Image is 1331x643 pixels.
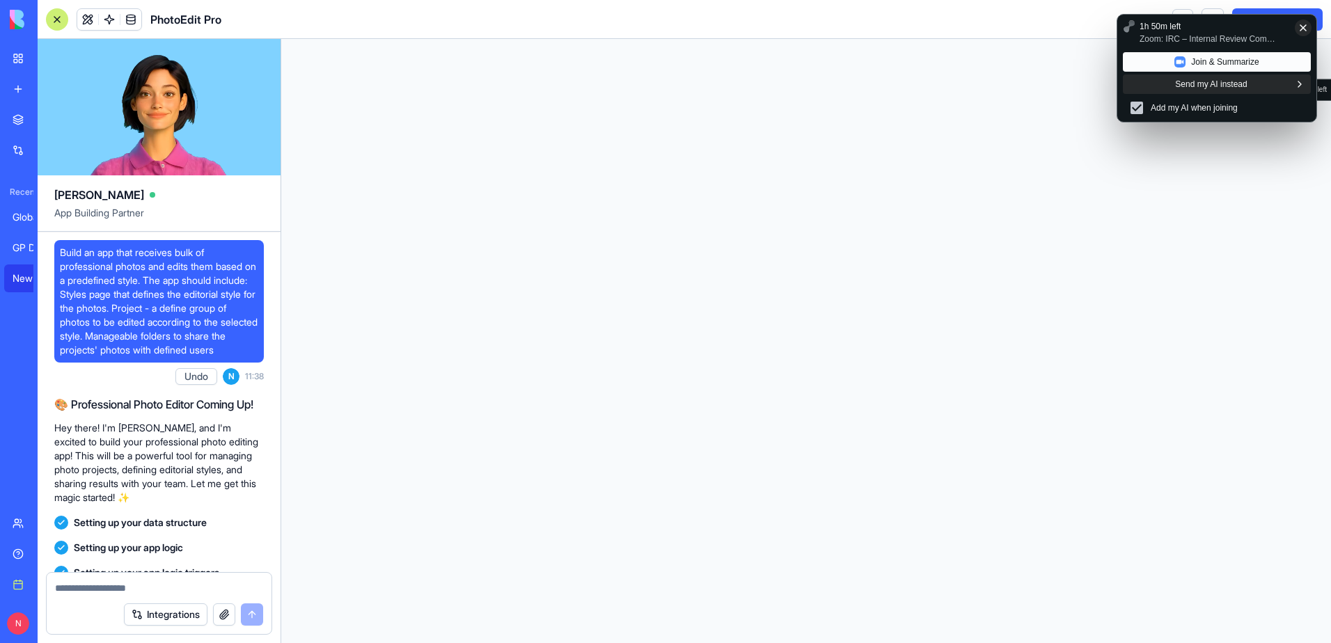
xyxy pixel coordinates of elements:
[245,371,264,382] span: 11:38
[1308,84,1327,95] div: 1h left
[1232,8,1323,31] button: Invite & Share
[74,516,207,530] span: Setting up your data structure
[54,206,264,231] span: App Building Partner
[10,10,96,29] img: logo
[4,203,60,231] a: Global Workforce Tracker
[74,566,219,580] span: Setting up your app logic triggers
[13,210,52,224] div: Global Workforce Tracker
[1175,78,1247,90] p: Send my AI instead
[4,264,60,292] a: New App
[1151,101,1238,115] span: Add my AI when joining
[7,612,29,635] span: N
[13,271,52,285] div: New App
[124,603,207,626] button: Integrations
[1140,20,1181,33] p: 1h 50m left
[1123,52,1311,72] button: Join & Summarize
[4,234,60,262] a: GP Data Collector
[60,246,258,357] span: Build an app that receives bulk of professional photos and edits them based on a predefined style...
[54,396,264,413] h2: 🎨 Professional Photo Editor Coming Up!
[175,368,217,385] button: Undo
[223,368,239,385] span: N
[13,241,52,255] div: GP Data Collector
[1140,33,1276,45] p: Zoom: IRC – Internal Review Committee
[1123,74,1311,94] button: Send my AI instead
[4,186,33,198] span: Recent
[1191,56,1259,68] p: Join & Summarize
[54,186,144,203] span: [PERSON_NAME]
[54,421,264,505] p: Hey there! I'm [PERSON_NAME], and I'm excited to build your professional photo editing app! This ...
[150,11,221,28] span: PhotoEdit Pro
[74,541,183,555] span: Setting up your app logic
